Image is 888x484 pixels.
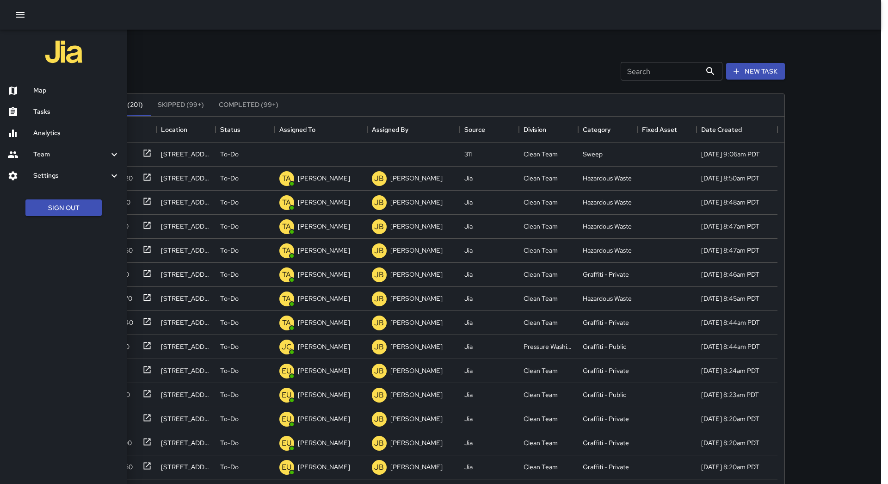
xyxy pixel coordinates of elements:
h6: Team [33,149,109,160]
img: jia-logo [45,33,82,70]
h6: Analytics [33,128,120,138]
button: Sign Out [25,199,102,217]
h6: Settings [33,171,109,181]
h6: Tasks [33,107,120,117]
h6: Map [33,86,120,96]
